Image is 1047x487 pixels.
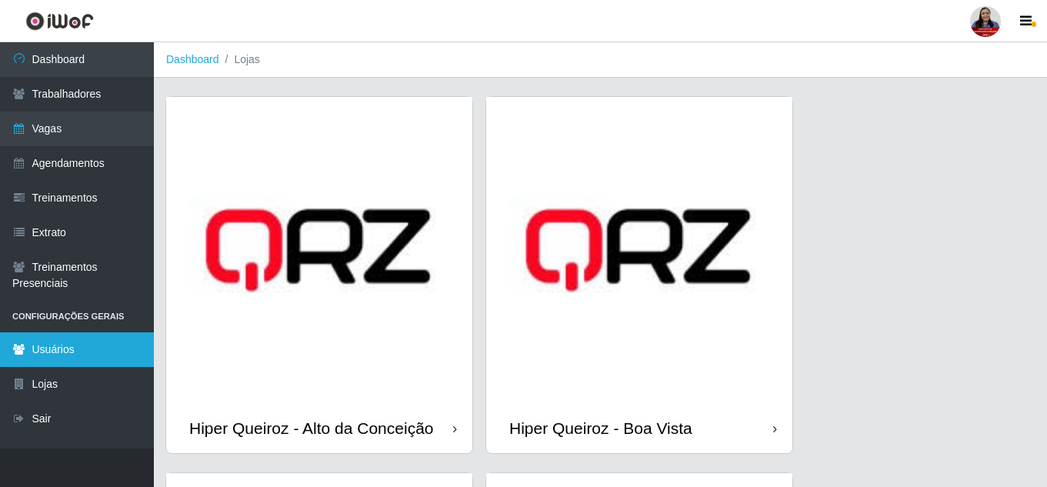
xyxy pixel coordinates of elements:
[509,419,692,438] div: Hiper Queiroz - Boa Vista
[166,53,219,65] a: Dashboard
[486,97,792,403] img: cardImg
[25,12,94,31] img: CoreUI Logo
[486,97,792,453] a: Hiper Queiroz - Boa Vista
[154,42,1047,78] nav: breadcrumb
[166,97,472,453] a: Hiper Queiroz - Alto da Conceição
[166,97,472,403] img: cardImg
[219,52,260,68] li: Lojas
[189,419,434,438] div: Hiper Queiroz - Alto da Conceição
